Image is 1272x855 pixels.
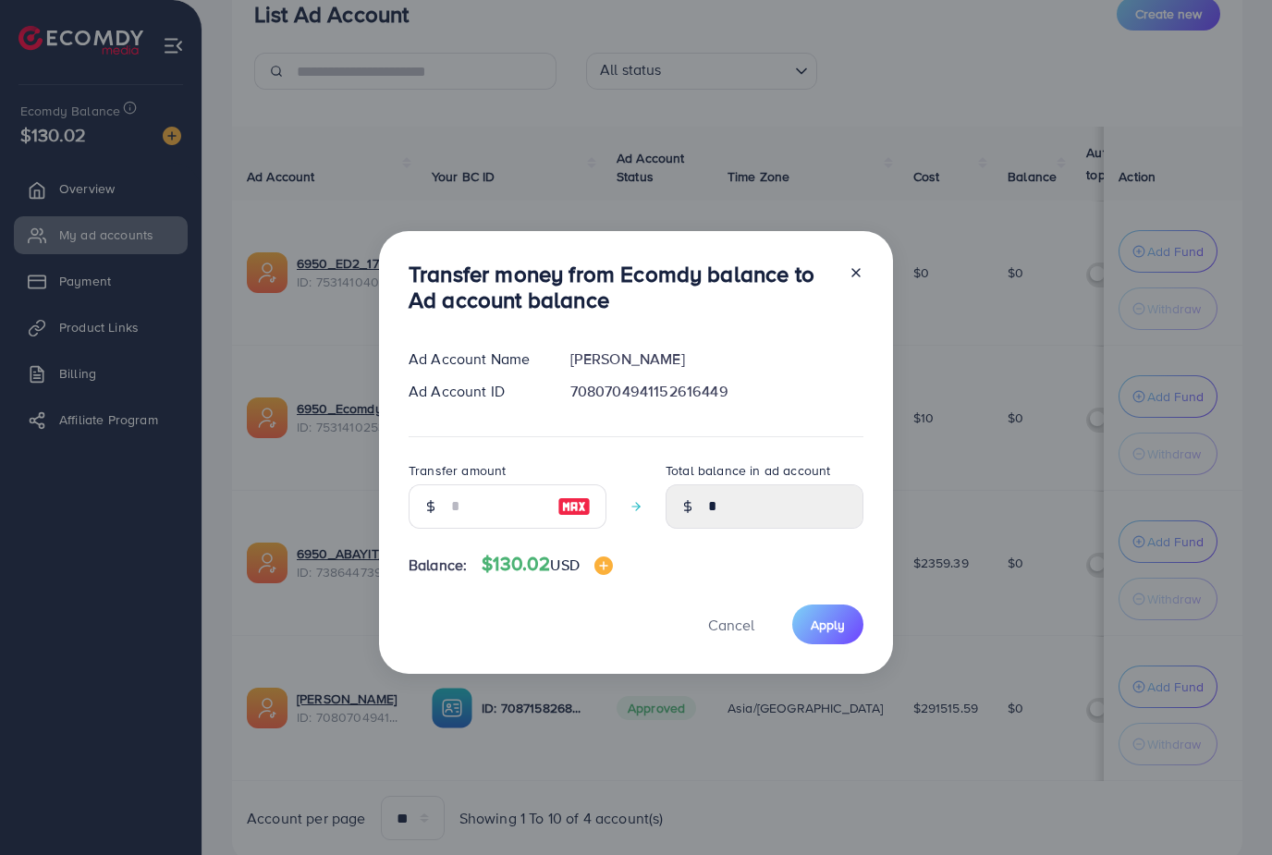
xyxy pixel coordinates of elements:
span: Cancel [708,615,754,635]
span: Apply [811,616,845,634]
h4: $130.02 [482,553,613,576]
div: 7080704941152616449 [556,381,878,402]
div: Ad Account ID [394,381,556,402]
button: Cancel [685,605,777,644]
img: image [594,556,613,575]
div: Ad Account Name [394,348,556,370]
button: Apply [792,605,863,644]
img: image [557,495,591,518]
label: Transfer amount [409,461,506,480]
div: [PERSON_NAME] [556,348,878,370]
label: Total balance in ad account [666,461,830,480]
span: USD [550,555,579,575]
h3: Transfer money from Ecomdy balance to Ad account balance [409,261,834,314]
iframe: Chat [1193,772,1258,841]
span: Balance: [409,555,467,576]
